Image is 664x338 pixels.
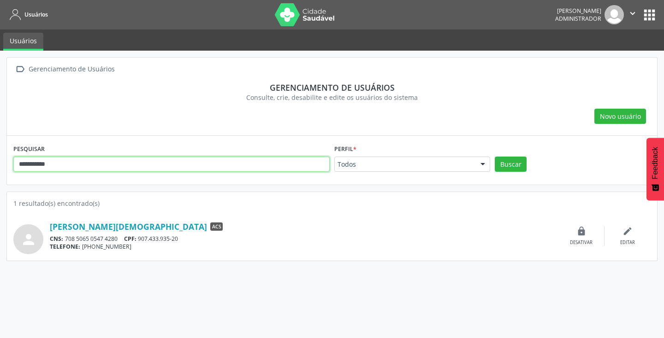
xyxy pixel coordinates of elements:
i:  [13,63,27,76]
button: apps [641,7,658,23]
i: person [20,231,37,248]
i:  [628,8,638,18]
div: Gerenciamento de usuários [20,82,644,93]
div: Editar [620,239,635,246]
label: Perfil [334,142,356,157]
a:  Gerenciamento de Usuários [13,63,116,76]
div: [PERSON_NAME] [555,7,601,15]
a: [PERSON_NAME][DEMOGRAPHIC_DATA] [50,221,207,232]
div: 1 resultado(s) encontrado(s) [13,198,651,208]
button: Buscar [495,157,527,172]
label: PESQUISAR [13,142,45,157]
button: Novo usuário [594,109,646,124]
span: ACS [210,222,223,231]
div: 708 5065 0547 4280 907.433.935-20 [50,235,558,243]
span: CPF: [124,235,136,243]
span: TELEFONE: [50,243,80,251]
img: img [605,5,624,24]
div: Consulte, crie, desabilite e edite os usuários do sistema [20,93,644,102]
i: edit [622,226,633,236]
div: Desativar [570,239,593,246]
div: Gerenciamento de Usuários [27,63,116,76]
span: Usuários [24,11,48,18]
button:  [624,5,641,24]
div: [PHONE_NUMBER] [50,243,558,251]
span: Feedback [651,147,659,179]
i: lock [576,226,587,236]
span: Novo usuário [600,111,641,121]
a: Usuários [6,7,48,22]
button: Feedback - Mostrar pesquisa [646,138,664,200]
span: Todos [338,160,471,169]
span: Administrador [555,15,601,23]
a: Usuários [3,33,43,51]
span: CNS: [50,235,63,243]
